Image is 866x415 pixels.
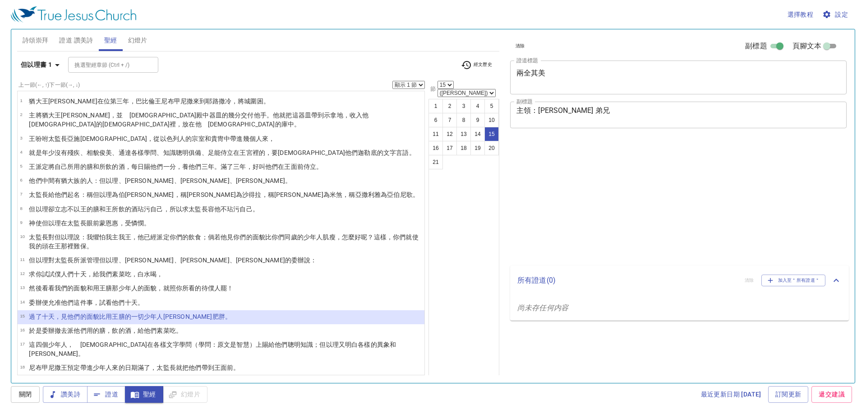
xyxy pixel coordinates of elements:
[29,176,291,185] p: 他們中間有猶大
[442,99,457,113] button: 2
[36,219,151,227] wh430: 使
[29,341,396,357] wh3206: ， [DEMOGRAPHIC_DATA]
[29,340,422,358] p: 這四個
[20,149,22,154] span: 4
[144,219,150,227] wh7356: 。
[11,6,136,23] img: True Jesus Church
[61,219,150,227] wh1840: 在太監
[285,177,291,184] wh5838: 。
[193,98,270,105] wh5019: 來到
[96,121,300,128] wh430: 的[DEMOGRAPHIC_DATA]
[225,313,231,320] wh1277: 。
[470,141,485,155] button: 19
[768,386,809,403] a: 訂閱更新
[50,389,80,400] span: 讚美詩
[304,163,322,170] wh6440: 侍立
[20,220,22,225] span: 9
[470,113,485,127] button: 9
[61,135,275,142] wh5631: 長
[29,112,375,128] wh430: 殿
[792,41,822,51] span: 頁腳文本
[233,149,415,156] wh5975: 在王
[20,364,25,369] span: 18
[23,35,49,46] span: 詩頌崇拜
[87,256,317,264] wh4487: 管理但以理
[128,35,147,46] span: 幻燈片
[29,233,418,250] wh3373: 我主
[99,219,150,227] wh6440: 蒙恩惠
[484,99,499,113] button: 5
[112,284,233,292] wh6598: 那少年人
[125,205,259,213] wh4960: 的酒
[74,177,291,184] wh3063: 族
[456,141,471,155] button: 18
[342,191,419,198] wh4335: ，稱亞撒利雅
[484,127,499,141] button: 15
[138,299,144,306] wh3117: 。
[484,113,499,127] button: 10
[112,313,231,320] wh398: 王
[29,111,422,129] p: 主
[176,149,415,156] wh1847: 聰明
[150,270,163,278] wh4325: 喝
[87,205,259,213] wh4428: 的膳
[67,327,182,334] wh5375: 派他們用的膳
[29,312,231,321] p: 過了
[157,284,233,292] wh4758: ，就照你所看
[131,327,182,334] wh3196: ，給
[80,284,234,292] wh6440: 貌
[176,364,240,371] wh8269: 就把他們帶到
[29,233,418,250] wh6440: 比你們同歲的
[11,386,40,403] button: 關閉
[224,135,275,142] wh6579: 中帶進
[119,256,317,264] wh1840: 、[PERSON_NAME]
[157,149,415,156] wh2451: 、知識
[20,271,25,276] span: 12
[104,35,117,46] span: 聖經
[61,364,240,371] wh5019: 王
[428,86,436,92] label: 節
[275,121,301,128] wh430: 的庫
[93,163,322,170] wh6598: 和所飲
[381,191,419,198] wh5838: 為亞伯尼歌
[212,313,231,320] wh2896: 肥胖
[819,389,845,400] span: 遞交建議
[20,341,25,346] span: 17
[788,9,814,20] span: 選擇教程
[29,233,418,250] wh5631: 長
[67,256,317,264] wh5631: 長
[510,266,849,295] div: 所有證道(0)清除加入至＂所有證道＂
[29,134,275,143] p: 王
[61,205,259,213] wh7760: 志
[230,177,291,184] wh4332: 、[PERSON_NAME]
[240,205,258,213] wh1351: 自己。
[323,191,419,198] wh4332: 為米煞
[74,270,163,278] wh5650: 十
[29,205,259,214] p: 但以理
[29,341,396,357] wh7919: （學問：原文是智慧
[428,155,443,169] button: 21
[87,386,125,403] button: 證道
[99,205,259,213] wh6598: 和王所飲
[97,98,270,105] wh3079: 在位
[20,112,22,117] span: 2
[767,276,820,284] span: 加入至＂所有證道＂
[18,82,80,88] label: 上一節 (←, ↑) 下一節 (→, ↓)
[174,191,419,198] wh1095: ，稱[PERSON_NAME]
[42,98,270,105] wh3063: 王
[29,162,322,171] p: 王
[125,386,163,403] button: 聖經
[456,113,471,127] button: 8
[125,313,231,320] wh6598: 的一切少年人
[163,313,231,320] wh3206: [PERSON_NAME]
[61,299,144,306] wh8085: 他們這件事
[233,163,322,170] wh7117: 三年，好叫他們在王
[125,163,323,170] wh3196: ，每日
[29,112,375,128] wh4428: [PERSON_NAME]
[221,149,415,156] wh3581: 侍立
[67,364,240,371] wh4428: 預定
[442,113,457,127] button: 7
[29,256,317,265] p: 但以理
[189,163,322,170] wh1431: 他們三
[110,98,270,105] wh4438: 第三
